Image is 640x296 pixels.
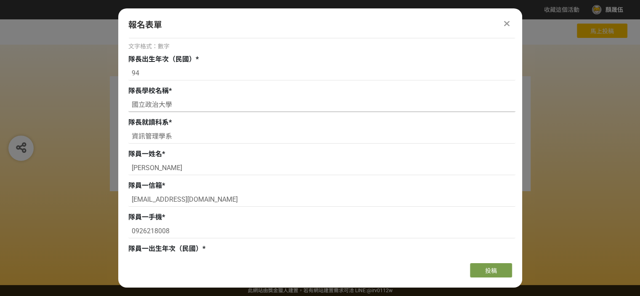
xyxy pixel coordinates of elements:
span: 收藏這個活動 [544,6,579,13]
a: @irv0112w [367,288,393,293]
span: 隊員一姓名 [128,150,162,158]
span: 隊員一信箱 [128,181,162,189]
span: 報名表單 [128,20,162,30]
span: 隊員一手機 [128,213,162,221]
span: 馬上投稿 [590,28,614,35]
span: 隊長就讀科系 [128,118,169,126]
button: 投稿 [470,263,512,277]
span: 隊長學校名稱 [128,87,169,95]
span: 文字格式：數字 [128,43,170,50]
span: 隊長出生年次（民國） [128,55,196,63]
a: 此網站由獎金獵人建置，若有網站建置需求 [248,288,344,293]
button: 馬上投稿 [577,24,627,38]
span: 隊員一出生年次（民國） [128,245,202,253]
span: 投稿 [485,267,497,274]
span: 可洽 LINE: [248,288,393,293]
